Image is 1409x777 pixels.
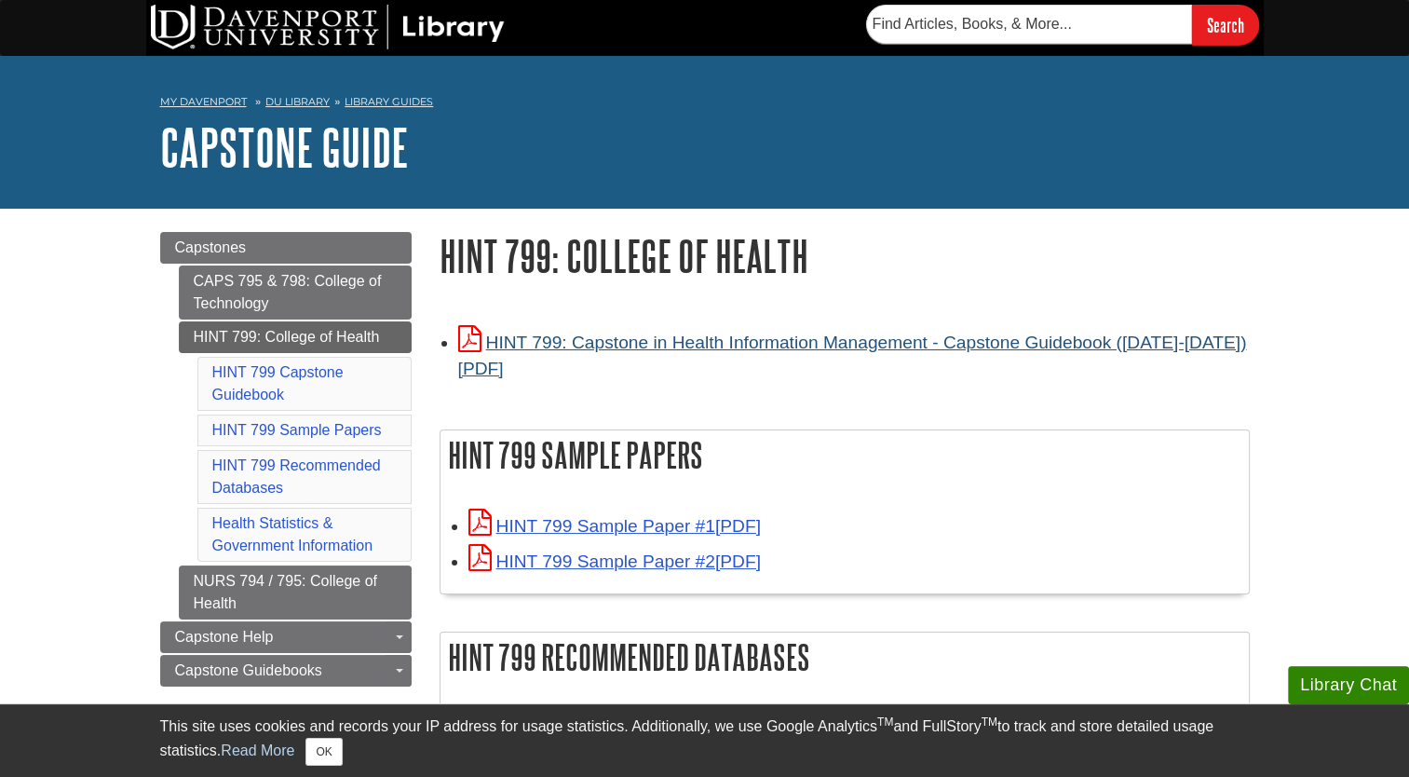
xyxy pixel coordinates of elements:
[179,566,412,620] a: NURS 794 / 795: College of Health
[1192,5,1259,45] input: Search
[305,738,342,766] button: Close
[151,5,505,49] img: DU Library
[440,633,1249,682] h2: HINT 799 Recommended Databases
[179,266,412,320] a: CAPS 795 & 798: College of Technology
[212,364,344,402] a: HINT 799 Capstone Guidebook
[265,95,330,108] a: DU Library
[866,5,1192,44] input: Find Articles, Books, & More...
[877,716,893,729] sup: TM
[160,118,409,176] a: Capstone Guide
[458,333,1247,379] a: Link opens in new window
[160,655,412,687] a: Capstone Guidebooks
[440,232,1250,279] h1: HINT 799: College of Health
[468,516,761,536] a: Link opens in new window
[468,552,761,571] a: Link opens in new window
[175,662,322,678] span: Capstone Guidebooks
[160,94,247,110] a: My Davenport
[440,430,1249,480] h2: HINT 799 Sample Papers
[175,629,274,645] span: Capstone Help
[212,457,381,496] a: HINT 799 Recommended Databases
[221,743,294,758] a: Read More
[345,95,433,108] a: Library Guides
[866,5,1259,45] form: Searches DU Library's articles, books, and more
[175,239,247,255] span: Capstones
[160,89,1250,119] nav: breadcrumb
[179,321,412,353] a: HINT 799: College of Health
[1288,666,1409,704] button: Library Chat
[160,621,412,653] a: Capstone Help
[982,716,997,729] sup: TM
[212,422,382,438] a: HINT 799 Sample Papers
[212,515,373,553] a: Health Statistics & Government Information
[160,232,412,264] a: Capstones
[160,716,1250,766] div: This site uses cookies and records your IP address for usage statistics. Additionally, we use Goo...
